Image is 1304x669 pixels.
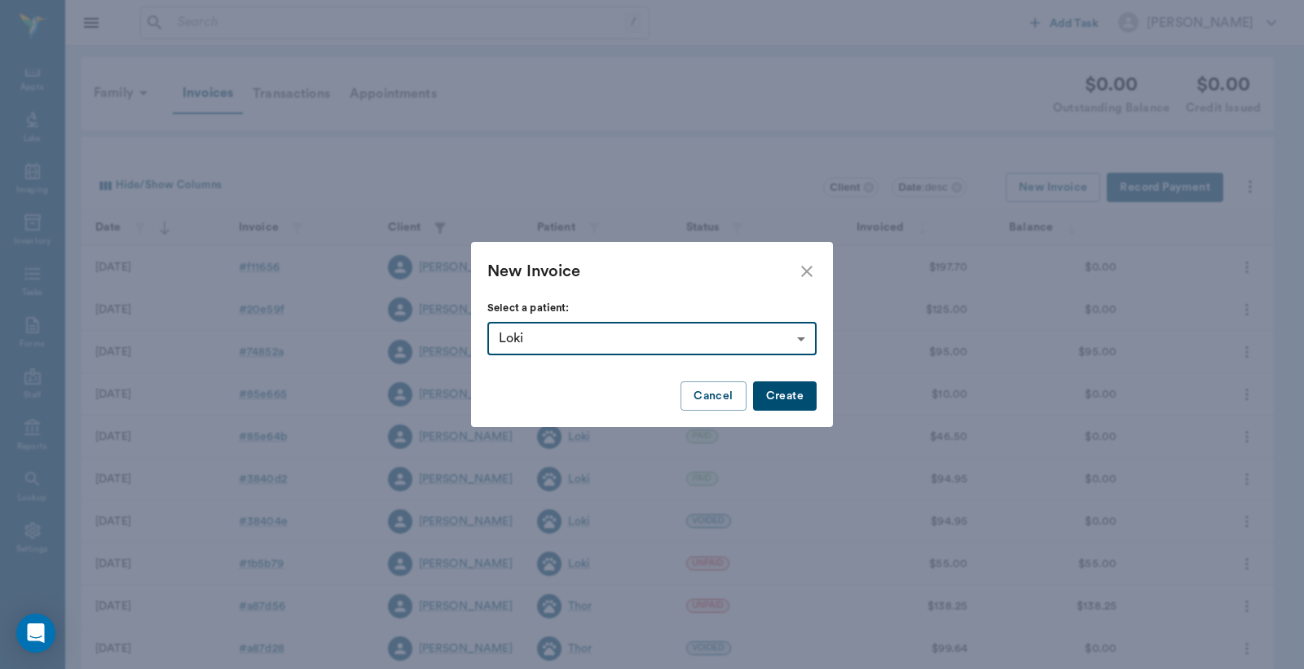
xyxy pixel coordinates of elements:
[487,323,817,355] div: Loki
[753,381,817,412] button: Create
[797,262,817,281] button: close
[487,258,797,284] div: New Invoice
[681,381,746,412] button: Cancel
[16,614,55,653] div: Open Intercom Messenger
[487,301,817,316] div: Select a patient:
